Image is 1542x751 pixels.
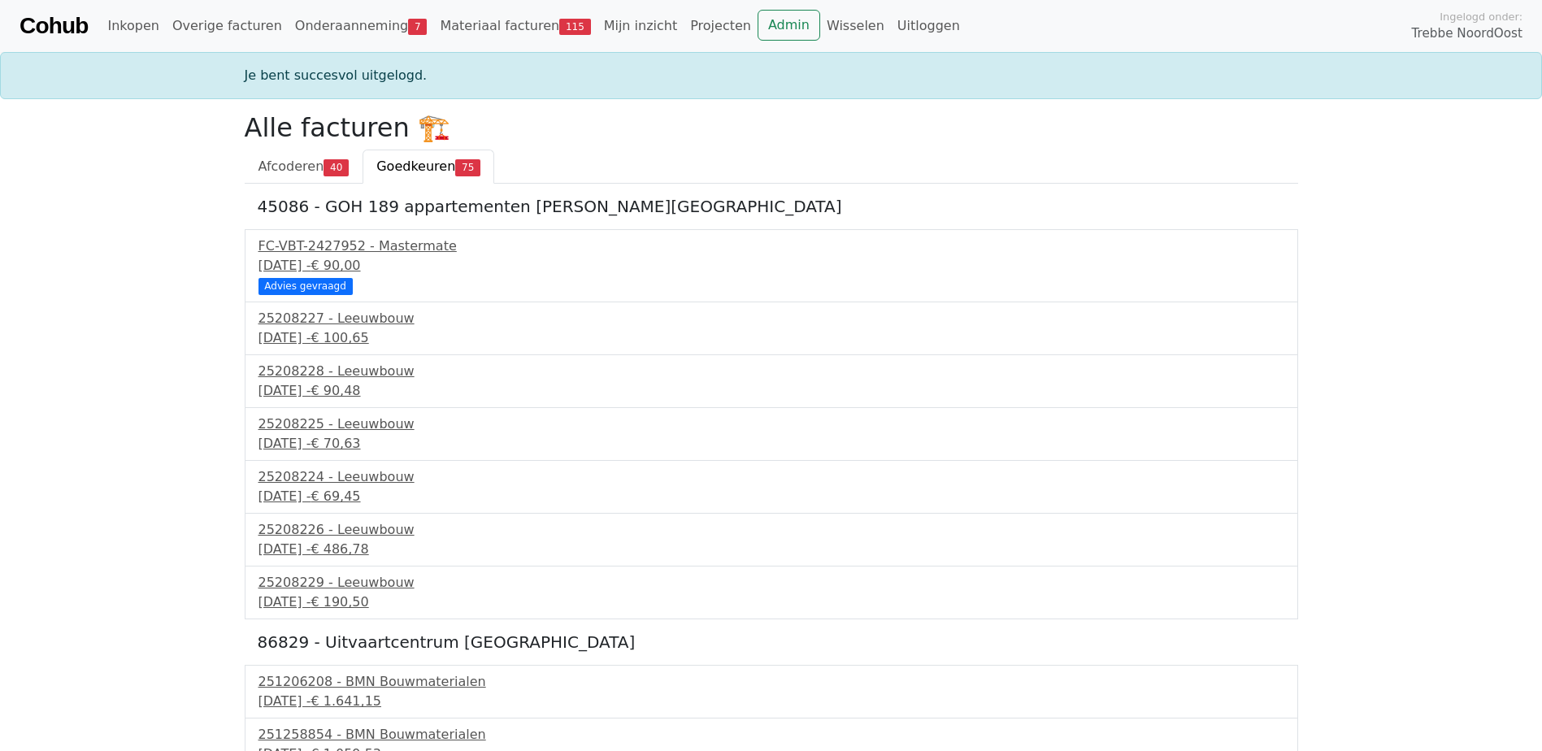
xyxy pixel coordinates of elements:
a: 25208229 - Leeuwbouw[DATE] -€ 190,50 [258,573,1284,612]
div: [DATE] - [258,540,1284,559]
div: 251206208 - BMN Bouwmaterialen [258,672,1284,692]
div: Je bent succesvol uitgelogd. [235,66,1308,85]
div: Advies gevraagd [258,278,353,294]
div: 25208229 - Leeuwbouw [258,573,1284,593]
span: Afcoderen [258,158,324,174]
a: 251206208 - BMN Bouwmaterialen[DATE] -€ 1.641,15 [258,672,1284,711]
span: 7 [408,19,427,35]
div: [DATE] - [258,328,1284,348]
a: Wisselen [820,10,891,42]
span: € 70,63 [311,436,360,451]
div: [DATE] - [258,593,1284,612]
a: Cohub [20,7,88,46]
a: 25208224 - Leeuwbouw[DATE] -€ 69,45 [258,467,1284,506]
div: 25208227 - Leeuwbouw [258,309,1284,328]
a: Materiaal facturen115 [433,10,597,42]
h5: 86829 - Uitvaartcentrum [GEOGRAPHIC_DATA] [258,632,1285,652]
span: 40 [324,159,349,176]
div: FC-VBT-2427952 - Mastermate [258,237,1284,256]
a: Inkopen [101,10,165,42]
div: 251258854 - BMN Bouwmaterialen [258,725,1284,744]
span: 115 [559,19,591,35]
a: Admin [758,10,820,41]
div: 25208228 - Leeuwbouw [258,362,1284,381]
a: Mijn inzicht [597,10,684,42]
div: [DATE] - [258,381,1284,401]
a: Uitloggen [891,10,966,42]
a: FC-VBT-2427952 - Mastermate[DATE] -€ 90,00 Advies gevraagd [258,237,1284,293]
div: [DATE] - [258,487,1284,506]
div: [DATE] - [258,434,1284,454]
span: € 486,78 [311,541,368,557]
a: 25208228 - Leeuwbouw[DATE] -€ 90,48 [258,362,1284,401]
span: € 190,50 [311,594,368,610]
span: € 69,45 [311,488,360,504]
h5: 45086 - GOH 189 appartementen [PERSON_NAME][GEOGRAPHIC_DATA] [258,197,1285,216]
a: 25208227 - Leeuwbouw[DATE] -€ 100,65 [258,309,1284,348]
div: 25208226 - Leeuwbouw [258,520,1284,540]
a: Overige facturen [166,10,289,42]
a: 25208225 - Leeuwbouw[DATE] -€ 70,63 [258,415,1284,454]
span: € 1.641,15 [311,693,381,709]
span: 75 [455,159,480,176]
a: Onderaanneming7 [289,10,434,42]
span: Goedkeuren [376,158,455,174]
div: 25208224 - Leeuwbouw [258,467,1284,487]
div: [DATE] - [258,692,1284,711]
a: Goedkeuren75 [363,150,494,184]
a: Projecten [684,10,758,42]
span: € 90,00 [311,258,360,273]
span: € 100,65 [311,330,368,345]
a: 25208226 - Leeuwbouw[DATE] -€ 486,78 [258,520,1284,559]
span: Ingelogd onder: [1440,9,1522,24]
a: Afcoderen40 [245,150,363,184]
span: Trebbe NoordOost [1412,24,1522,43]
span: € 90,48 [311,383,360,398]
h2: Alle facturen 🏗️ [245,112,1298,143]
div: 25208225 - Leeuwbouw [258,415,1284,434]
div: [DATE] - [258,256,1284,276]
